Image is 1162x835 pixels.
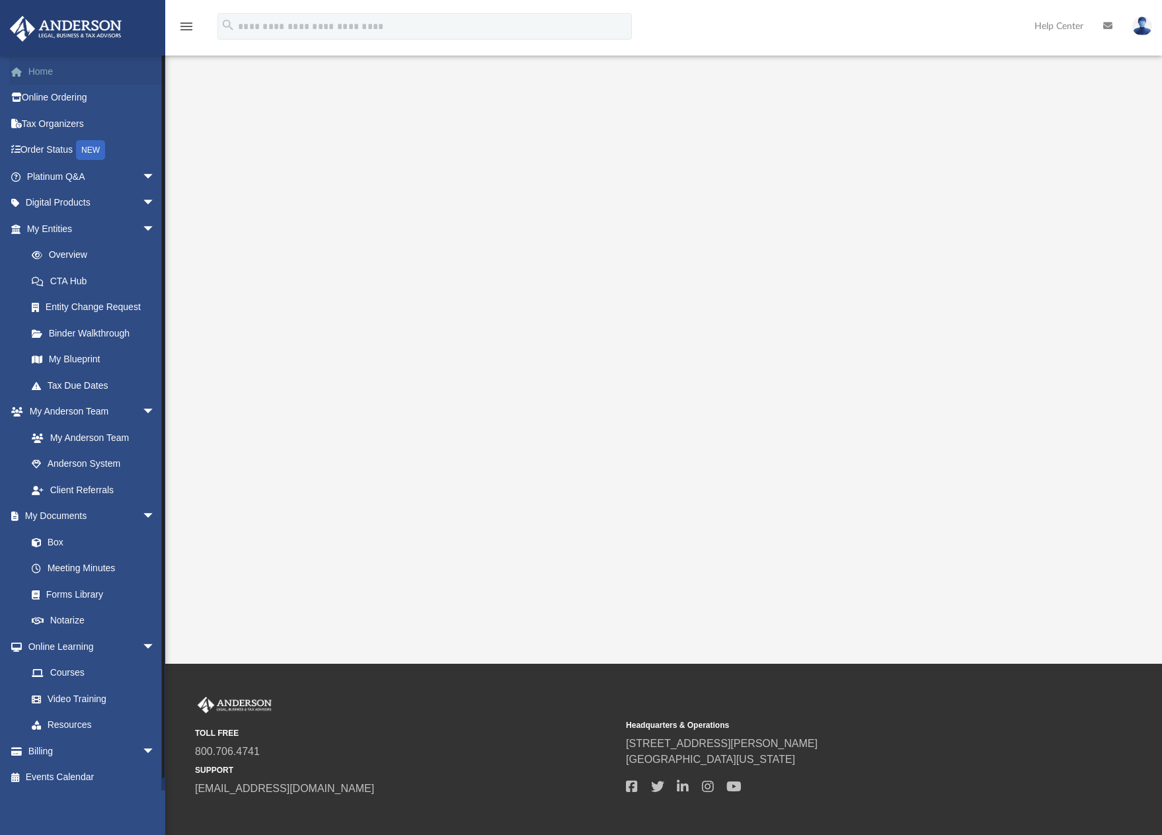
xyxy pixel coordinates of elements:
a: Video Training [19,686,162,712]
a: My Anderson Teamarrow_drop_down [9,399,169,425]
a: My Entitiesarrow_drop_down [9,216,175,242]
span: arrow_drop_down [142,633,169,660]
span: arrow_drop_down [142,399,169,426]
a: Client Referrals [19,477,169,503]
small: SUPPORT [195,764,617,776]
div: NEW [76,140,105,160]
a: Events Calendar [9,764,175,791]
a: Overview [19,242,175,268]
a: My Anderson Team [19,424,162,451]
a: My Blueprint [19,346,169,373]
span: arrow_drop_down [142,190,169,217]
span: arrow_drop_down [142,503,169,530]
i: search [221,18,235,32]
span: arrow_drop_down [142,738,169,765]
a: [STREET_ADDRESS][PERSON_NAME] [626,738,818,749]
i: menu [178,19,194,34]
a: Order StatusNEW [9,137,175,164]
a: menu [178,25,194,34]
a: Platinum Q&Aarrow_drop_down [9,163,175,190]
a: Home [9,58,175,85]
img: User Pic [1132,17,1152,36]
a: Box [19,529,162,555]
a: Courses [19,660,169,686]
a: Resources [19,712,169,738]
a: Tax Due Dates [19,372,175,399]
a: Notarize [19,608,169,634]
img: Anderson Advisors Platinum Portal [195,697,274,714]
a: CTA Hub [19,268,175,294]
a: Online Ordering [9,85,175,111]
a: Digital Productsarrow_drop_down [9,190,175,216]
a: Billingarrow_drop_down [9,738,175,764]
a: Forms Library [19,581,162,608]
a: My Documentsarrow_drop_down [9,503,169,530]
img: Anderson Advisors Platinum Portal [6,16,126,42]
a: Anderson System [19,451,169,477]
a: [EMAIL_ADDRESS][DOMAIN_NAME] [195,783,374,794]
small: TOLL FREE [195,727,617,739]
a: [GEOGRAPHIC_DATA][US_STATE] [626,754,795,765]
small: Headquarters & Operations [626,719,1048,731]
a: 800.706.4741 [195,746,260,757]
a: Online Learningarrow_drop_down [9,633,169,660]
a: Binder Walkthrough [19,320,175,346]
a: Tax Organizers [9,110,175,137]
span: arrow_drop_down [142,216,169,243]
span: arrow_drop_down [142,163,169,190]
a: Entity Change Request [19,294,175,321]
a: Meeting Minutes [19,555,169,582]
